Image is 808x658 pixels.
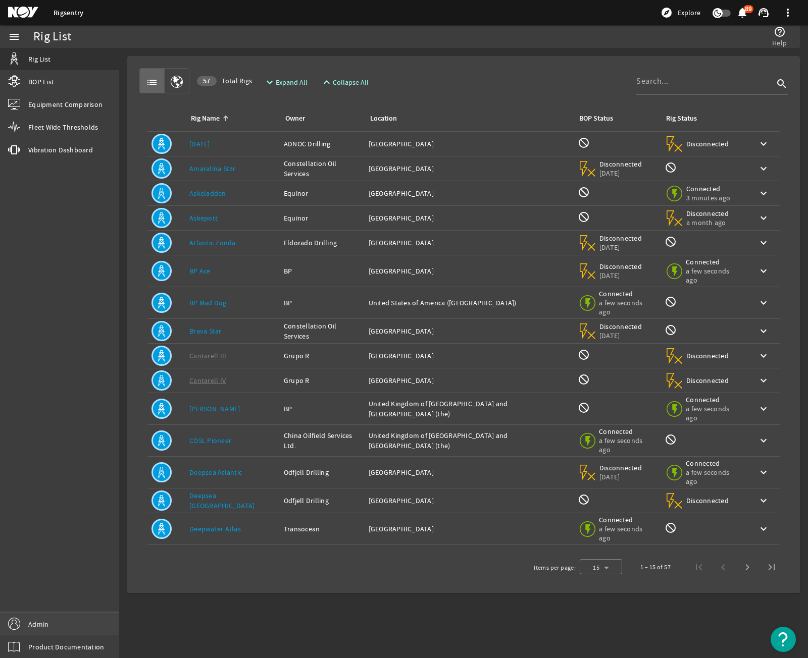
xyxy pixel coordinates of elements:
[686,184,730,193] span: Connected
[599,472,642,481] span: [DATE]
[284,404,361,414] div: BP
[191,113,220,124] div: Rig Name
[599,427,654,436] span: Connected
[197,76,217,86] div: 57
[686,395,741,404] span: Connected
[369,266,570,276] div: [GEOGRAPHIC_DATA]
[599,298,654,316] span: a few seconds ago
[369,524,570,534] div: [GEOGRAPHIC_DATA]
[599,243,642,252] span: [DATE]
[284,158,361,179] div: Constellation Oil Services
[333,77,369,87] span: Collapse All
[28,122,98,132] span: Fleet Wide Thresholds
[33,32,71,42] div: Rig List
[8,31,20,43] mat-icon: menu
[284,266,361,276] div: BP
[369,430,570,451] div: United Kingdom of [GEOGRAPHIC_DATA] and [GEOGRAPHIC_DATA] (the)
[369,399,570,419] div: United Kingdom of [GEOGRAPHIC_DATA] and [GEOGRAPHIC_DATA] (the)
[757,495,770,507] mat-icon: keyboard_arrow_down
[189,189,226,198] a: Askeladden
[189,139,210,148] a: [DATE]
[578,493,590,506] mat-icon: BOP Monitoring not available for this rig
[678,8,700,18] span: Explore
[636,75,774,87] input: Search...
[776,1,800,25] button: more_vert
[317,73,373,91] button: Collapse All
[284,496,361,506] div: Odfjell Drilling
[599,515,654,524] span: Connected
[264,76,272,88] mat-icon: expand_more
[189,351,226,360] a: Cantarell III
[735,555,760,579] button: Next page
[369,351,570,361] div: [GEOGRAPHIC_DATA]
[665,433,677,446] mat-icon: Rig Monitoring not available for this rig
[578,349,590,361] mat-icon: BOP Monitoring not available for this rig
[370,113,397,124] div: Location
[686,468,741,486] span: a few seconds ago
[369,496,570,506] div: [GEOGRAPHIC_DATA]
[284,113,357,124] div: Owner
[686,266,741,285] span: a few seconds ago
[189,213,218,223] a: Askepott
[189,326,222,336] a: Brava Star
[686,459,741,468] span: Connected
[189,113,272,124] div: Rig Name
[757,466,770,478] mat-icon: keyboard_arrow_down
[578,373,590,386] mat-icon: BOP Monitoring not available for this rig
[285,113,305,124] div: Owner
[776,78,788,90] i: search
[284,188,361,198] div: Equinor
[757,237,770,249] mat-icon: keyboard_arrow_down
[686,193,730,202] span: 3 minutes ago
[665,161,677,174] mat-icon: Rig Monitoring not available for this rig
[28,77,54,87] span: BOP List
[369,213,570,223] div: [GEOGRAPHIC_DATA]
[599,262,642,271] span: Disconnected
[284,298,361,308] div: BP
[260,73,312,91] button: Expand All
[599,463,642,472] span: Disconnected
[757,187,770,199] mat-icon: keyboard_arrow_down
[284,375,361,386] div: Grupo R
[369,326,570,336] div: [GEOGRAPHIC_DATA]
[284,351,361,361] div: Grupo R
[284,321,361,341] div: Constellation Oil Services
[736,7,748,19] mat-icon: notifications
[321,76,329,88] mat-icon: expand_less
[284,467,361,477] div: Odfjell Drilling
[189,238,236,247] a: Atlantic Zonda
[686,496,729,505] span: Disconnected
[599,271,642,280] span: [DATE]
[28,642,104,652] span: Product Documentation
[578,137,590,149] mat-icon: BOP Monitoring not available for this rig
[686,376,729,385] span: Disconnected
[284,238,361,248] div: Eldorado Drilling
[28,145,93,155] span: Vibration Dashboard
[369,238,570,248] div: [GEOGRAPHIC_DATA]
[686,209,729,218] span: Disconnected
[757,523,770,535] mat-icon: keyboard_arrow_down
[656,5,704,21] button: Explore
[757,138,770,150] mat-icon: keyboard_arrow_down
[686,351,729,360] span: Disconnected
[757,434,770,447] mat-icon: keyboard_arrow_down
[661,7,673,19] mat-icon: explore
[369,139,570,149] div: [GEOGRAPHIC_DATA]
[686,218,729,227] span: a month ago
[8,144,20,156] mat-icon: vibration
[665,522,677,534] mat-icon: Rig Monitoring not available for this rig
[599,322,642,331] span: Disconnected
[665,324,677,336] mat-icon: Rig Monitoring not available for this rig
[757,212,770,224] mat-icon: keyboard_arrow_down
[284,430,361,451] div: China Oilfield Services Ltd.
[369,163,570,174] div: [GEOGRAPHIC_DATA]
[757,265,770,277] mat-icon: keyboard_arrow_down
[599,169,642,178] span: [DATE]
[189,266,211,276] a: BP Ace
[369,375,570,386] div: [GEOGRAPHIC_DATA]
[665,236,677,248] mat-icon: Rig Monitoring not available for this rig
[189,376,226,385] a: Cantarell IV
[599,331,642,340] span: [DATE]
[665,296,677,308] mat-icon: Rig Monitoring not available for this rig
[737,8,747,18] button: 89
